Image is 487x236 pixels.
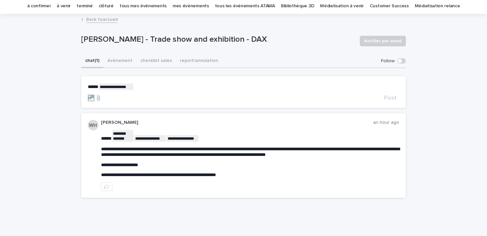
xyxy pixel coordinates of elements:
button: checklist sales [136,54,176,68]
button: Notifier par email [360,36,406,46]
a: Back toaccueil [86,15,118,23]
button: Post [381,95,399,101]
button: événement [103,54,136,68]
p: an hour ago [373,120,399,125]
button: report/annulation [176,54,222,68]
span: Notifier par email [364,38,402,44]
p: [PERSON_NAME] - Trade show and exhibition - DAX [81,35,354,44]
button: chat (1) [81,54,103,68]
span: Post [384,95,397,101]
button: like this post [101,182,112,191]
p: Follow [381,58,395,64]
p: [PERSON_NAME] [101,120,373,125]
